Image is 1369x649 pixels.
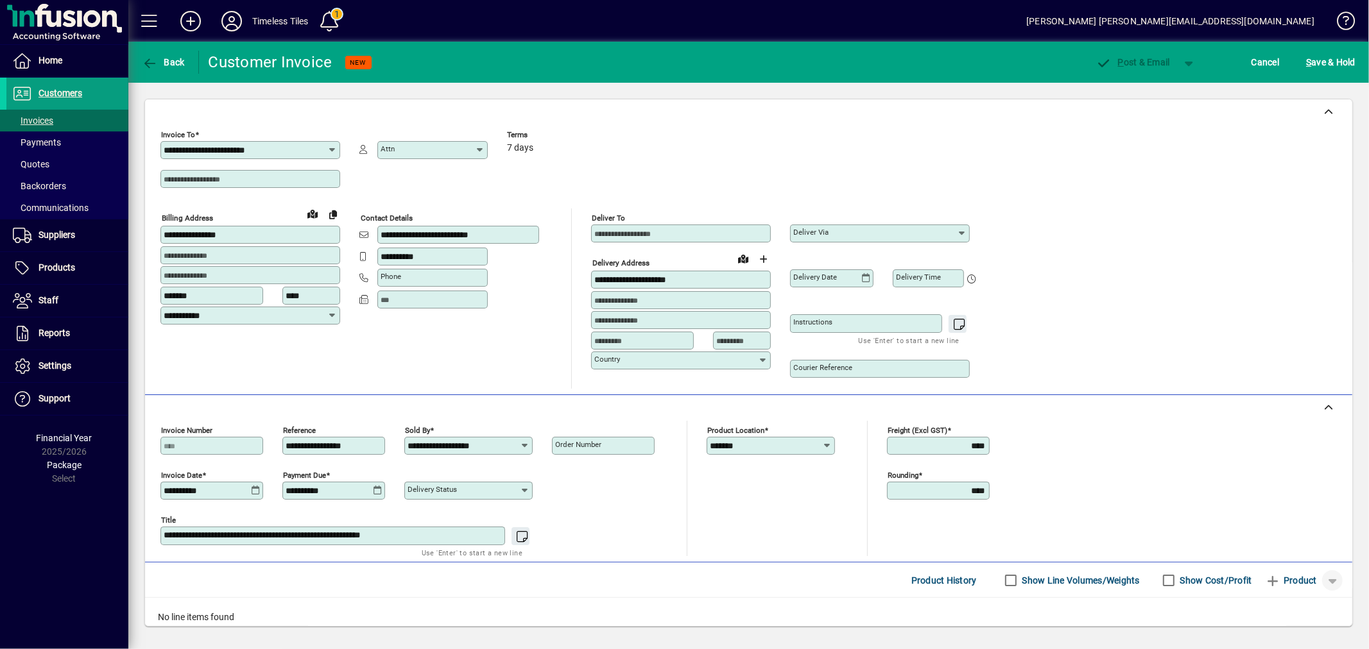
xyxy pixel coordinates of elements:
[381,272,401,281] mat-label: Phone
[507,131,584,139] span: Terms
[39,295,58,305] span: Staff
[793,317,832,326] mat-label: Instructions
[733,248,753,269] a: View on map
[161,130,195,139] mat-label: Invoice To
[323,204,343,224] button: Copy to Delivery address
[1265,570,1317,591] span: Product
[1089,51,1176,74] button: Post & Email
[39,262,75,273] span: Products
[350,58,366,67] span: NEW
[753,249,774,269] button: Choose address
[6,110,128,131] a: Invoices
[161,426,212,435] mat-label: Invoice number
[39,328,70,338] span: Reports
[422,545,522,560] mat-hint: Use 'Enter' to start a new line
[555,440,601,449] mat-label: Order number
[1252,52,1280,72] span: Cancel
[859,333,960,348] mat-hint: Use 'Enter' to start a new line
[142,57,185,67] span: Back
[6,252,128,284] a: Products
[170,10,211,33] button: Add
[161,471,202,480] mat-label: Invoice date
[37,433,92,443] span: Financial Year
[6,197,128,219] a: Communications
[592,214,625,223] mat-label: Deliver To
[13,181,66,191] span: Backorders
[1026,11,1314,31] div: [PERSON_NAME] [PERSON_NAME][EMAIL_ADDRESS][DOMAIN_NAME]
[1306,52,1356,72] span: ave & Hold
[1096,57,1170,67] span: ost & Email
[211,10,252,33] button: Profile
[707,426,764,435] mat-label: Product location
[1303,51,1359,74] button: Save & Hold
[6,317,128,350] a: Reports
[888,471,918,480] mat-label: Rounding
[302,203,323,224] a: View on map
[39,230,75,240] span: Suppliers
[252,11,308,31] div: Timeless Tiles
[896,273,941,282] mat-label: Delivery time
[39,88,82,98] span: Customers
[906,569,982,592] button: Product History
[145,598,1352,637] div: No line items found
[128,51,199,74] app-page-header-button: Back
[6,131,128,153] a: Payments
[13,203,89,213] span: Communications
[793,363,852,372] mat-label: Courier Reference
[793,273,837,282] mat-label: Delivery date
[39,55,62,65] span: Home
[6,350,128,382] a: Settings
[793,228,829,237] mat-label: Deliver via
[1259,569,1323,592] button: Product
[911,570,977,591] span: Product History
[381,144,395,153] mat-label: Attn
[39,393,71,403] span: Support
[47,460,82,470] span: Package
[161,516,176,525] mat-label: Title
[1248,51,1283,74] button: Cancel
[13,115,53,126] span: Invoices
[6,45,128,77] a: Home
[405,426,430,435] mat-label: Sold by
[209,52,332,72] div: Customer Invoice
[6,285,128,317] a: Staff
[6,153,128,175] a: Quotes
[1178,574,1252,587] label: Show Cost/Profit
[1306,57,1311,67] span: S
[283,471,326,480] mat-label: Payment due
[6,175,128,197] a: Backorders
[6,383,128,415] a: Support
[1118,57,1124,67] span: P
[507,143,533,153] span: 7 days
[6,219,128,251] a: Suppliers
[408,485,457,494] mat-label: Delivery status
[283,426,316,435] mat-label: Reference
[13,137,61,147] span: Payments
[594,355,620,364] mat-label: Country
[13,159,49,169] span: Quotes
[139,51,188,74] button: Back
[39,360,71,371] span: Settings
[1327,3,1353,44] a: Knowledge Base
[1020,574,1140,587] label: Show Line Volumes/Weights
[888,426,947,435] mat-label: Freight (excl GST)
